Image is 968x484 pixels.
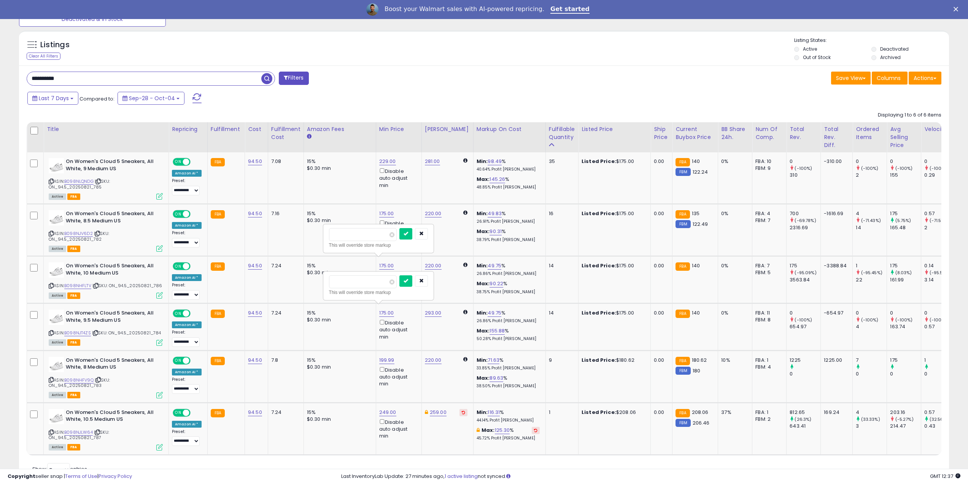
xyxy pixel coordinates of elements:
p: 26.91% Profit [PERSON_NAME] [477,219,540,224]
b: On Women's Cloud 5 Sneakers, All White, 8 Medium US [66,357,158,373]
a: 116.31 [488,409,500,416]
span: FBA [67,339,80,346]
div: 175 [790,262,820,269]
p: 33.85% Profit [PERSON_NAME] [477,366,540,371]
a: 293.00 [425,309,442,317]
div: 0.29 [924,172,955,179]
div: FBM: 7 [755,217,780,224]
small: FBM [676,220,690,228]
div: Boost your Walmart sales with AI-powered repricing. [385,5,544,13]
div: Clear All Filters [27,53,60,60]
div: 654.97 [790,323,820,330]
div: 7.08 [271,158,298,165]
div: 9 [549,357,572,364]
div: 15% [307,310,370,316]
div: 1225 [790,357,820,364]
div: 1 [856,262,887,269]
div: 0% [721,210,746,217]
a: 94.50 [248,262,262,270]
div: 3.14 [924,276,955,283]
div: Avg Selling Price [890,125,918,149]
small: (-100%) [795,317,812,323]
div: Total Rev. Diff. [824,125,849,149]
div: 0 [924,371,955,377]
small: (-95.54%) [930,270,951,276]
div: 15% [307,357,370,364]
small: (-100%) [861,165,879,171]
div: % [477,176,540,190]
b: Listed Price: [582,356,616,364]
a: 49.75 [488,309,501,317]
small: (-95.09%) [795,270,816,276]
button: Filters [279,72,308,85]
b: Min: [477,309,488,316]
b: Max: [477,374,490,382]
a: 220.00 [425,210,442,217]
b: Listed Price: [582,262,616,269]
a: 94.50 [248,309,262,317]
div: Title [47,125,165,133]
b: Min: [477,262,488,269]
div: Amazon AI * [172,274,202,281]
img: 31SVA-X08kL._SL40_.jpg [49,357,64,372]
div: FBA: 7 [755,262,780,269]
div: 15% [307,158,370,165]
a: Get started [550,5,590,14]
small: (-69.78%) [795,217,816,224]
div: 16 [549,210,572,217]
div: ASIN: [49,357,163,398]
span: ON [173,310,183,317]
small: (8.03%) [895,270,912,276]
div: 0 [890,158,921,165]
button: Sep-28 - Oct-04 [118,92,184,105]
div: -654.97 [824,310,847,316]
small: (-100%) [895,317,913,323]
div: 35 [549,158,572,165]
div: 0% [721,158,746,165]
div: 3563.84 [790,276,820,283]
div: 15% [307,262,370,269]
div: 4 [856,210,887,217]
span: Sep-28 - Oct-04 [129,94,175,102]
a: 175.00 [379,262,394,270]
small: FBA [211,158,225,166]
b: Listed Price: [582,210,616,217]
a: 220.00 [425,356,442,364]
div: 155 [890,172,921,179]
b: Max: [477,280,490,287]
div: -310.00 [824,158,847,165]
th: The percentage added to the cost of goods (COGS) that forms the calculator for Min & Max prices. [473,122,545,152]
div: 0 [924,158,955,165]
a: 94.50 [248,158,262,165]
div: Amazon AI * [172,321,202,328]
div: 1 [924,357,955,364]
div: 161.99 [890,276,921,283]
div: Total Rev. [790,125,817,141]
small: (-100%) [861,317,879,323]
b: Listed Price: [582,158,616,165]
span: 140 [692,158,700,165]
div: $175.00 [582,158,645,165]
div: 175 [890,357,921,364]
div: 14 [549,310,572,316]
div: Num of Comp. [755,125,783,141]
div: Disable auto adjust min [379,219,416,241]
b: Max: [477,327,490,334]
span: OFF [189,211,202,217]
span: FBA [67,292,80,299]
a: B098NJV6D2 [64,230,93,237]
p: 48.85% Profit [PERSON_NAME] [477,185,540,190]
small: FBA [211,210,225,219]
div: $0.30 min [307,316,370,323]
a: 145.26 [490,176,505,183]
div: Velocity [924,125,952,133]
b: On Women's Cloud 5 Sneakers, All White, 10 Medium US [66,262,158,278]
small: FBM [676,367,690,375]
a: 49.83 [488,210,502,217]
div: This will override store markup [329,241,428,249]
span: 135 [692,210,699,217]
a: 1 active listing [445,473,478,480]
div: Ordered Items [856,125,884,141]
a: 49.75 [488,262,501,270]
small: FBA [676,210,690,219]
